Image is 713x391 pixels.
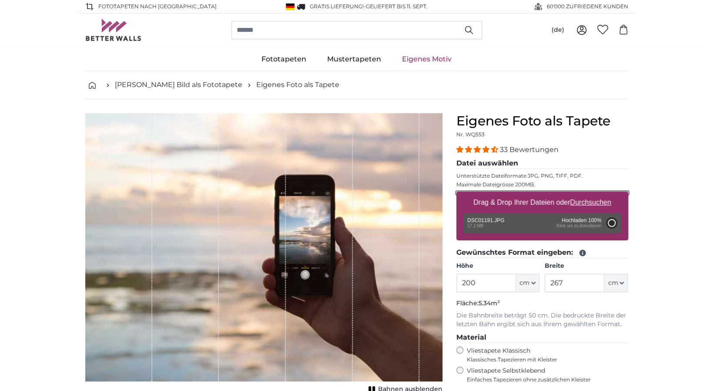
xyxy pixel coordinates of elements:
[467,376,628,383] span: Einfaches Tapezieren ohne zusätzlichen Kleister
[456,113,628,129] h1: Eigenes Foto als Tapete
[286,3,295,10] img: Deutschland
[251,48,317,71] a: Fototapeten
[470,194,615,211] label: Drag & Drop Ihrer Dateien oder
[456,311,628,329] p: Die Bahnbreite beträgt 50 cm. Die bedruckte Breite der letzten Bahn ergibt sich aus Ihrem gewählt...
[467,347,621,363] label: Vliestapete Klassisch
[604,274,628,292] button: cm
[392,48,462,71] a: Eigenes Motiv
[115,80,242,90] a: [PERSON_NAME] Bild als Fototapete
[516,274,539,292] button: cm
[519,279,529,287] span: cm
[85,19,142,41] img: Betterwalls
[467,356,621,363] span: Klassisches Tapezieren mit Kleister
[456,299,628,308] p: Fläche:
[456,158,628,169] legend: Datei auswählen
[479,299,500,307] span: 5.34m²
[310,3,364,10] span: GRATIS Lieferung!
[456,247,628,258] legend: Gewünschtes Format eingeben:
[456,181,628,188] p: Maximale Dateigrösse 200MB.
[500,145,559,154] span: 33 Bewertungen
[570,199,611,206] u: Durchsuchen
[456,131,485,138] span: Nr. WQ553
[98,3,217,10] span: Fototapeten nach [GEOGRAPHIC_DATA]
[85,71,628,99] nav: breadcrumbs
[366,3,428,10] span: Geliefert bis 11. Sept.
[456,145,500,154] span: 4.33 stars
[608,279,618,287] span: cm
[456,332,628,343] legend: Material
[467,367,628,383] label: Vliestapete Selbstklebend
[456,172,628,179] p: Unterstützte Dateiformate JPG, PNG, TIFF, PDF.
[317,48,392,71] a: Mustertapeten
[545,22,571,38] button: (de)
[547,3,628,10] span: 60'000 ZUFRIEDENE KUNDEN
[456,262,539,270] label: Höhe
[545,262,628,270] label: Breite
[364,3,428,10] span: -
[256,80,339,90] a: Eigenes Foto als Tapete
